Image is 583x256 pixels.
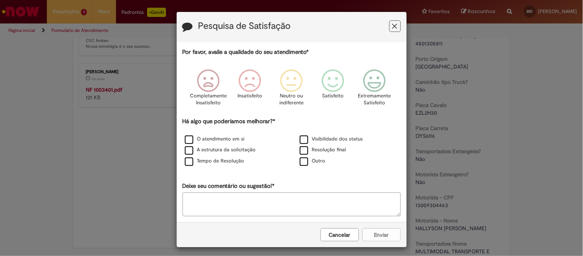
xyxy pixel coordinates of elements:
[238,92,262,100] p: Insatisfeito
[272,64,311,116] div: Neutro ou indiferente
[277,92,305,107] p: Neutro ou indiferente
[314,64,353,116] div: Satisfeito
[300,136,363,143] label: Visibilidade dos status
[183,117,401,167] div: Há algo que poderíamos melhorar?*
[322,92,344,100] p: Satisfeito
[185,146,256,154] label: A estrutura da solicitação
[185,157,244,165] label: Tempo de Resolução
[189,64,228,116] div: Completamente Insatisfeito
[355,64,394,116] div: Extremamente Satisfeito
[358,92,391,107] p: Extremamente Satisfeito
[230,64,269,116] div: Insatisfeito
[185,136,245,143] label: O atendimento em si
[321,228,359,241] button: Cancelar
[190,92,227,107] p: Completamente Insatisfeito
[183,182,275,190] label: Deixe seu comentário ou sugestão!*
[300,157,326,165] label: Outro
[183,48,309,56] label: Por favor, avalie a qualidade do seu atendimento*
[300,146,346,154] label: Resolução final
[198,21,291,31] label: Pesquisa de Satisfação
